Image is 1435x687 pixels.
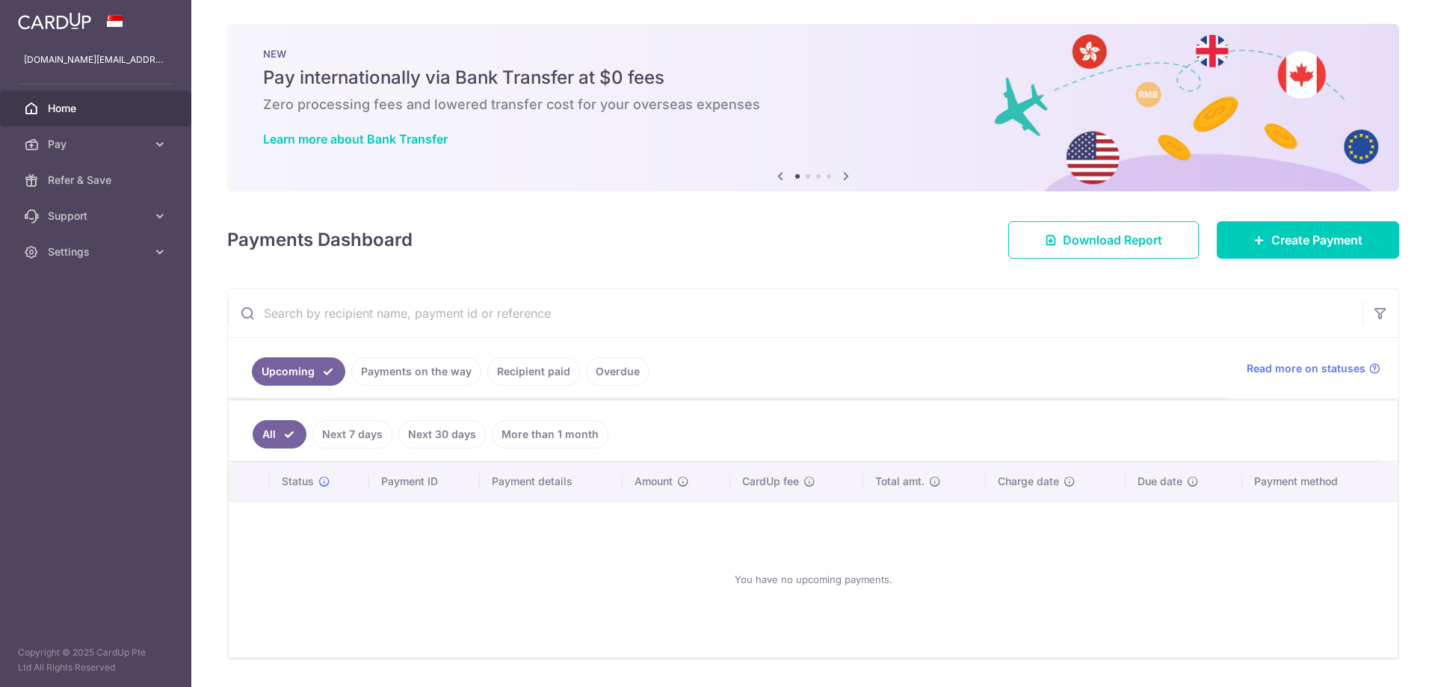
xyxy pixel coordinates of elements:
img: Bank transfer banner [227,24,1399,191]
a: Recipient paid [487,357,580,386]
span: Settings [48,244,146,259]
th: Payment details [480,462,623,501]
a: Upcoming [252,357,345,386]
span: Home [48,101,146,116]
span: CardUp fee [742,474,799,489]
a: Next 7 days [312,420,392,449]
span: Charge date [998,474,1059,489]
span: Refer & Save [48,173,146,188]
h6: Zero processing fees and lowered transfer cost for your overseas expenses [263,96,1363,114]
div: You have no upcoming payments. [247,514,1380,645]
th: Payment ID [369,462,480,501]
a: Payments on the way [351,357,481,386]
span: Support [48,209,146,224]
a: Read more on statuses [1247,361,1380,376]
a: Download Report [1008,221,1199,259]
span: Pay [48,137,146,152]
a: More than 1 month [492,420,608,449]
span: Status [282,474,314,489]
p: [DOMAIN_NAME][EMAIL_ADDRESS][DOMAIN_NAME] [24,52,167,67]
span: Create Payment [1271,231,1363,249]
input: Search by recipient name, payment id or reference [228,289,1363,337]
a: All [253,420,306,449]
a: Create Payment [1217,221,1399,259]
h4: Payments Dashboard [227,227,413,253]
th: Payment method [1242,462,1398,501]
span: Download Report [1063,231,1162,249]
a: Overdue [586,357,649,386]
span: Read more on statuses [1247,361,1365,376]
span: Amount [635,474,673,489]
h5: Pay internationally via Bank Transfer at $0 fees [263,66,1363,90]
span: Due date [1138,474,1182,489]
img: CardUp [18,12,91,30]
a: Learn more about Bank Transfer [263,132,448,147]
span: Total amt. [875,474,925,489]
p: NEW [263,48,1363,60]
a: Next 30 days [398,420,486,449]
